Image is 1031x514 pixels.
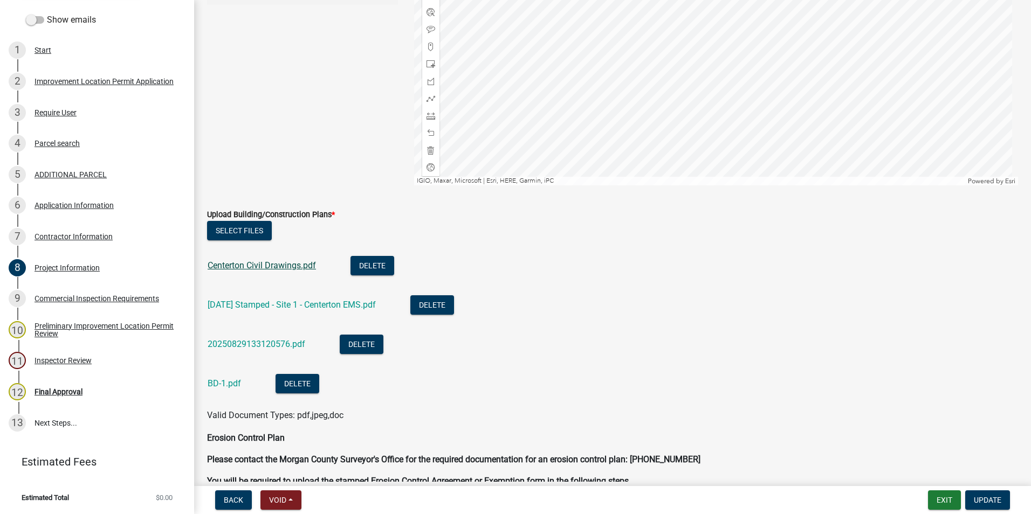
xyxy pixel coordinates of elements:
span: $0.00 [156,494,173,501]
button: Select files [207,221,272,240]
div: 1 [9,41,26,59]
a: Centerton Civil Drawings.pdf [208,260,316,270]
div: 10 [9,321,26,338]
div: Contractor Information [35,233,113,240]
div: 7 [9,228,26,245]
span: Back [224,496,243,504]
div: Require User [35,109,77,116]
label: Show emails [26,13,96,26]
div: Project Information [35,264,100,272]
button: Update [965,490,1010,510]
a: 20250829133120576.pdf [208,339,305,349]
div: Final Approval [35,388,83,395]
button: Delete [410,295,454,315]
a: BD-1.pdf [208,378,241,388]
a: Esri [1005,177,1015,185]
div: 9 [9,290,26,307]
div: 13 [9,414,26,432]
wm-modal-confirm: Delete Document [276,379,319,390]
strong: Please contact the Morgan County Surveyor's Office for the required documentation for an erosion ... [207,454,700,464]
label: Upload Building/Construction Plans [207,211,335,219]
span: Valid Document Types: pdf,jpeg,doc [207,410,343,420]
wm-modal-confirm: Delete Document [340,340,383,350]
wm-modal-confirm: Delete Document [350,261,394,272]
div: 3 [9,104,26,121]
span: Estimated Total [22,494,69,501]
div: 5 [9,166,26,183]
button: Delete [350,256,394,275]
div: Powered by [965,177,1018,185]
div: ADDITIONAL PARCEL [35,171,107,178]
div: 8 [9,259,26,276]
div: Preliminary Improvement Location Permit Review [35,322,177,337]
button: Exit [928,490,961,510]
div: Commercial Inspection Requirements [35,295,159,302]
div: Improvement Location Permit Application [35,78,174,85]
div: IGIO, Maxar, Microsoft | Esri, HERE, Garmin, iPC [414,177,966,185]
div: Application Information [35,202,114,209]
span: Void [269,496,286,504]
div: 11 [9,352,26,369]
button: Delete [340,335,383,354]
div: 2 [9,73,26,90]
a: [DATE] Stamped - Site 1 - Centerton EMS.pdf [208,300,376,310]
button: Void [260,490,301,510]
button: Delete [276,374,319,393]
strong: Erosion Control Plan [207,433,285,443]
strong: You will be required to upload the stamped Erosion Control Agreement or Exemption form in the fol... [207,476,631,486]
span: Update [974,496,1001,504]
a: Estimated Fees [9,451,177,473]
div: Inspector Review [35,357,92,364]
wm-modal-confirm: Delete Document [410,301,454,311]
div: 12 [9,383,26,400]
button: Back [215,490,252,510]
div: 4 [9,135,26,152]
div: Parcel search [35,140,80,147]
div: 6 [9,197,26,214]
div: Start [35,46,51,54]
